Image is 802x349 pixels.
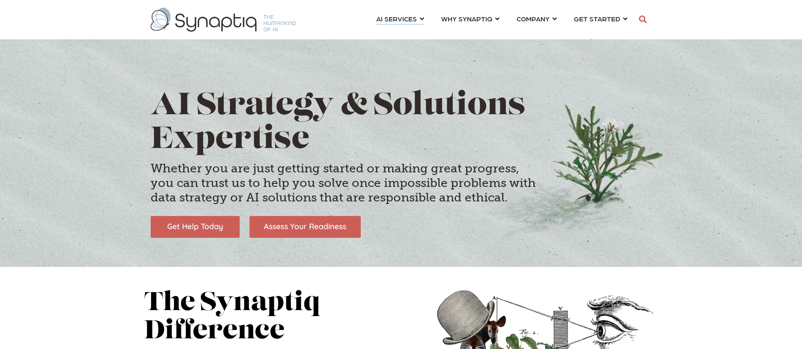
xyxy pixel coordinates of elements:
nav: menu [368,4,636,35]
img: Assess Your Readiness [250,216,361,238]
a: GET STARTED [574,11,627,27]
span: WHY SYNAPTIQ [441,13,492,24]
h4: Whether you are just getting started or making great progress, you can trust us to help you solve... [151,161,536,204]
a: AI SERVICES [376,11,424,27]
a: WHY SYNAPTIQ [441,11,499,27]
span: GET STARTED [574,13,620,24]
a: COMPANY [517,11,557,27]
img: synaptiq logo-1 [151,8,296,32]
h1: AI Strategy & Solutions Expertise [151,90,651,157]
span: AI SERVICES [376,13,417,24]
h2: The Synaptiq Difference [144,290,395,346]
img: Get Help Today [151,216,240,237]
span: COMPANY [517,13,550,24]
